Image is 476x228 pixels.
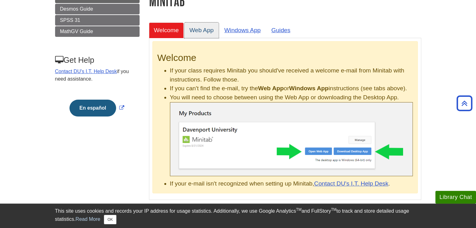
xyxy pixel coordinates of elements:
[435,191,476,204] button: Library Chat
[104,215,116,224] button: Close
[258,85,284,92] b: Web App
[170,84,413,93] li: If you can't find the e-mail, try the or instructions (see tabs above).
[60,6,93,12] span: Desmos Guide
[60,17,80,23] span: SPSS 31
[68,105,126,111] a: Link opens in new window
[55,26,140,37] a: MathGV Guide
[157,52,413,63] h2: Welcome
[60,29,93,34] span: MathGV Guide
[266,22,295,38] a: Guides
[55,68,139,83] p: if you need assistance.
[75,216,100,222] a: Read More
[314,180,388,187] a: Contact DU's I.T. Help Desk
[55,207,421,224] div: This site uses cookies and records your IP address for usage statistics. Additionally, we use Goo...
[184,22,219,38] a: Web App
[219,22,266,38] a: Windows App
[454,99,474,107] a: Back to Top
[55,56,139,65] h3: Get Help
[69,100,116,116] button: En español
[55,15,140,26] a: SPSS 31
[289,85,329,92] b: Windows App
[170,179,413,188] li: If your e-mail isn't recognized when setting up Minitab, .
[331,207,336,212] sup: TM
[55,69,117,74] a: Contact DU's I.T. Help Desk
[170,66,413,84] li: If your class requires Minitab you should've received a welcome e-mail from Minitab with instruct...
[149,22,184,38] a: Welcome
[170,102,413,176] img: Minitab .exe file finished downloaded
[170,93,413,176] li: You will need to choose between using the Web App or downloading the Desktop App.
[55,4,140,14] a: Desmos Guide
[296,207,301,212] sup: TM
